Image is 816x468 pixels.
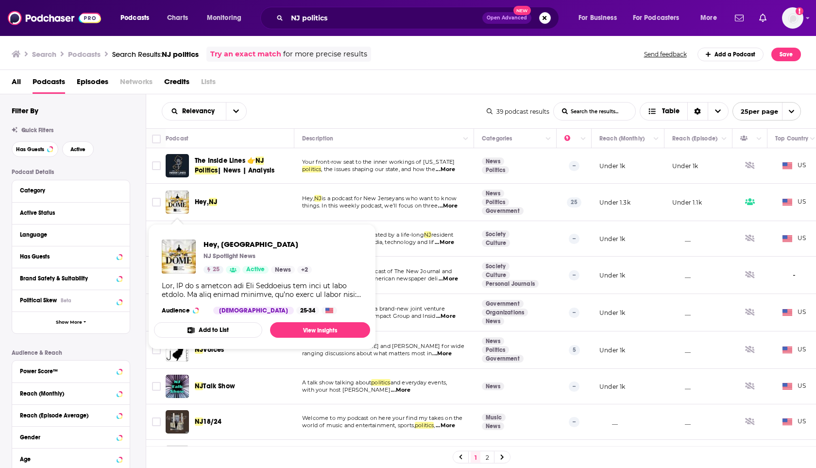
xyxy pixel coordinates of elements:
div: Power Score™ [20,368,114,375]
span: For Business [578,11,617,25]
button: Active Status [20,207,122,219]
p: -- [569,234,579,243]
img: Hey, NJ [166,191,189,214]
button: Column Actions [460,133,472,145]
p: __ [599,418,618,426]
p: -- [569,161,579,171]
span: Podcast, a brand-new joint venture [351,305,445,312]
span: Your front-row seat to the inner workings of [US_STATE] [302,158,455,165]
a: 2 [482,451,492,463]
h2: Choose View [640,102,729,121]
a: Politics [482,346,509,354]
div: Search Results: [112,50,199,59]
span: ...More [438,202,458,210]
div: Power Score [564,133,578,144]
span: with your host [PERSON_NAME] [302,386,391,393]
a: News [482,317,504,325]
span: Relevancy [182,108,218,115]
div: Top Country [775,133,808,144]
button: Reach (Monthly) [20,387,122,399]
p: __ [672,309,691,317]
button: Column Actions [578,133,589,145]
p: Under 1k [599,162,625,170]
button: Send feedback [641,50,690,58]
svg: Add a profile image [796,7,803,15]
div: 39 podcast results [487,108,549,115]
div: Reach (Episode) [672,133,717,144]
p: NJ Spotlight News [204,252,255,260]
span: ...More [439,275,458,283]
span: NJ [209,198,217,206]
span: Toggle select row [152,417,161,426]
button: Add to List [154,322,262,338]
button: Column Actions [753,133,765,145]
a: Hey, NJ [162,240,196,274]
p: -- [569,381,579,391]
button: Active [62,141,94,157]
h3: Search [32,50,56,59]
span: world of music and entertainment, sports, [302,422,415,429]
a: NJTalk Show [195,381,235,391]
span: Lists [201,74,216,94]
p: __ [672,346,691,354]
span: Hey, [195,198,209,206]
p: Under 1k [599,309,625,317]
span: 25 [213,265,220,275]
img: NJ 18/24 [166,410,189,433]
a: Politics [482,198,509,206]
span: A talk show talking about [302,379,371,386]
span: Welcome to my podcast on here your find my takes on the [302,415,462,421]
div: Gender [20,434,114,441]
a: 1 [471,451,480,463]
a: Credits [164,74,189,94]
h3: Audience [162,307,205,314]
div: Search podcasts, credits, & more... [270,7,568,29]
div: Active Status [20,209,116,216]
a: All [12,74,21,94]
a: Society [482,230,510,238]
span: ...More [436,422,455,430]
span: ...More [391,386,410,394]
span: More [700,11,717,25]
button: Reach (Episode Average) [20,409,122,421]
div: Has Guests [740,133,754,144]
span: , media, technology and lif [362,239,434,245]
button: open menu [694,10,729,26]
span: Toggle select row [152,382,161,391]
img: User Profile [782,7,803,29]
span: GPOD is the official podcast of The New Journal and [309,268,452,275]
button: Political SkewBeta [20,294,122,306]
button: open menu [572,10,629,26]
div: Reach (Episode Average) [20,412,114,419]
button: Brand Safety & Suitability [20,272,122,284]
span: politics [302,166,321,173]
p: Under 1k [599,271,625,279]
h2: Filter By [12,106,38,115]
a: Podcasts [33,74,65,94]
span: Toggle select row [152,198,161,207]
span: ranging discussions about what matters most in [302,350,432,357]
span: US [782,417,806,427]
button: Category [20,184,122,196]
p: 5 [569,345,580,355]
a: NJ Talk Show [166,375,189,398]
span: Episodes [77,74,108,94]
span: Table [662,108,680,115]
p: Under 1k [672,162,698,170]
a: Personal Journals [482,280,539,288]
span: ...More [432,350,452,358]
button: open menu [162,108,226,115]
span: is a podcast created by a life-long [334,231,424,238]
a: News [482,157,504,165]
a: Active [242,266,269,274]
button: Save [771,48,801,61]
img: Podchaser - Follow, Share and Rate Podcasts [8,9,101,27]
button: Age [20,452,122,465]
h2: Choose List sort [162,102,247,121]
a: 25 [204,266,223,274]
span: Active [70,147,85,152]
div: Brand Safety & Suitability [20,275,114,282]
a: Show notifications dropdown [755,10,770,26]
